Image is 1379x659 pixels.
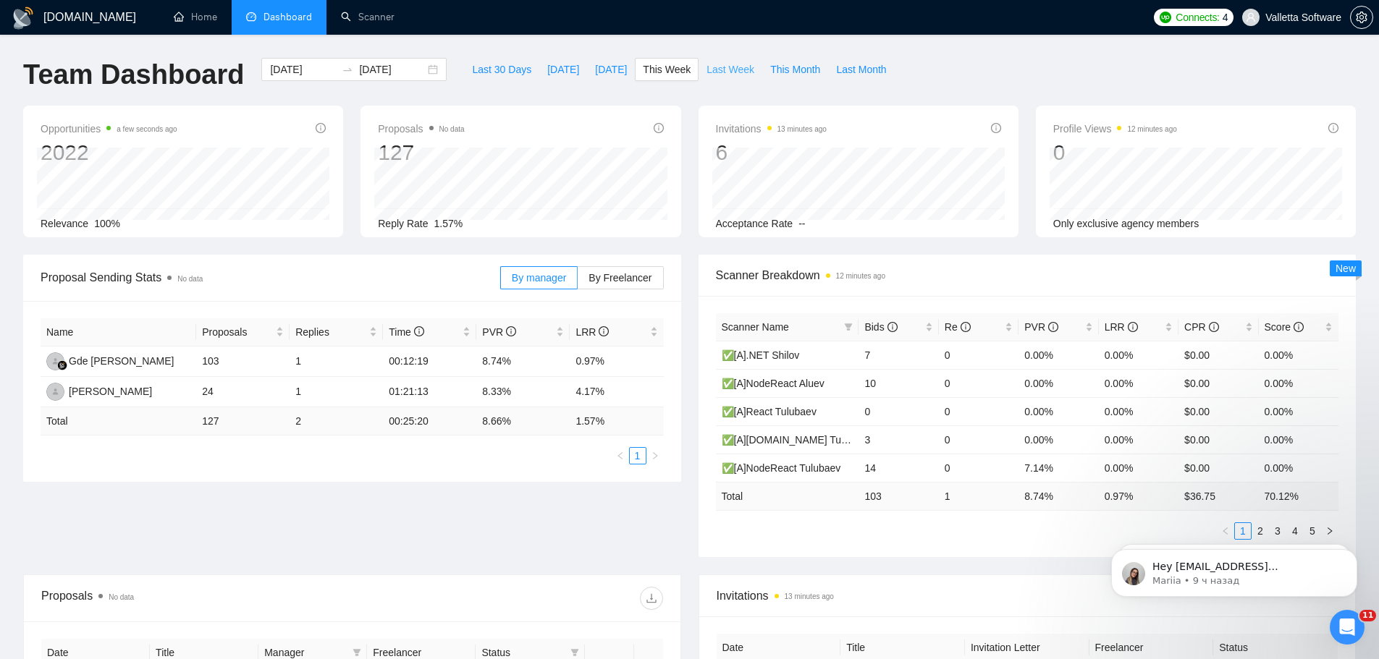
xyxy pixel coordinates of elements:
[699,58,762,81] button: Last Week
[570,407,663,435] td: 1.57 %
[716,266,1339,284] span: Scanner Breakdown
[589,272,651,284] span: By Freelancer
[1099,341,1178,369] td: 0.00%
[1259,425,1338,454] td: 0.00%
[1019,425,1098,454] td: 0.00%
[722,462,841,474] a: ✅[A]NodeReact Tulubaev
[1099,425,1178,454] td: 0.00%
[887,322,898,332] span: info-circle
[570,346,663,377] td: 0.97%
[383,407,476,435] td: 00:25:20
[57,360,67,370] img: gigradar-bm.png
[864,321,897,333] span: Bids
[722,349,800,361] a: ✅[A].NET Shilov
[1099,369,1178,397] td: 0.00%
[472,61,531,77] span: Last 30 Days
[69,383,152,399] div: [PERSON_NAME]
[635,58,699,81] button: This Week
[641,592,662,604] span: download
[1053,218,1199,229] span: Only exclusive agency members
[109,593,134,601] span: No data
[1089,519,1379,620] iframe: Intercom notifications сообщение
[378,139,464,166] div: 127
[859,425,938,454] td: 3
[859,454,938,482] td: 14
[46,354,174,366] a: GKGde [PERSON_NAME]
[770,61,820,77] span: This Month
[1259,341,1338,369] td: 0.00%
[1019,454,1098,482] td: 7.14%
[939,397,1019,425] td: 0
[612,447,629,464] button: left
[1178,369,1258,397] td: $0.00
[1024,321,1058,333] span: PVR
[41,139,177,166] div: 2022
[41,268,500,286] span: Proposal Sending Stats
[1127,125,1176,133] time: 12 minutes ago
[12,7,35,30] img: logo
[722,434,872,446] a: ✅[A][DOMAIN_NAME] Tulubaev
[939,482,1019,510] td: 1
[575,326,609,338] span: LRR
[196,346,290,377] td: 103
[629,447,646,464] li: 1
[777,125,827,133] time: 13 minutes ago
[1265,321,1304,333] span: Score
[716,139,827,166] div: 6
[476,377,570,407] td: 8.33%
[654,123,664,133] span: info-circle
[961,322,971,332] span: info-circle
[290,407,383,435] td: 2
[290,318,383,346] th: Replies
[290,346,383,377] td: 1
[1259,482,1338,510] td: 70.12 %
[1246,12,1256,22] span: user
[640,587,663,610] button: download
[1099,454,1178,482] td: 0.00%
[46,352,64,370] img: GK
[570,377,663,407] td: 4.17%
[587,58,635,81] button: [DATE]
[196,318,290,346] th: Proposals
[263,11,312,23] span: Dashboard
[41,120,177,137] span: Opportunities
[476,407,570,435] td: 8.66 %
[717,587,1338,605] span: Invitations
[841,316,856,338] span: filter
[1178,425,1258,454] td: $0.00
[378,218,428,229] span: Reply Rate
[464,58,539,81] button: Last 30 Days
[316,123,326,133] span: info-circle
[1053,139,1177,166] div: 0
[383,346,476,377] td: 00:12:19
[46,383,64,401] img: VS
[1178,482,1258,510] td: $ 36.75
[476,346,570,377] td: 8.74%
[434,218,463,229] span: 1.57%
[859,397,938,425] td: 0
[1053,120,1177,137] span: Profile Views
[1351,12,1372,23] span: setting
[177,275,203,283] span: No data
[117,125,177,133] time: a few seconds ago
[1176,9,1219,25] span: Connects:
[859,482,938,510] td: 103
[359,61,425,77] input: End date
[939,454,1019,482] td: 0
[547,61,579,77] span: [DATE]
[643,61,691,77] span: This Week
[383,377,476,407] td: 01:21:13
[570,648,579,657] span: filter
[295,324,366,340] span: Replies
[1294,322,1304,332] span: info-circle
[1178,454,1258,482] td: $0.00
[341,11,395,23] a: searchScanner
[646,447,664,464] button: right
[290,377,383,407] td: 1
[716,218,793,229] span: Acceptance Rate
[246,12,256,22] span: dashboard
[1178,397,1258,425] td: $0.00
[1259,397,1338,425] td: 0.00%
